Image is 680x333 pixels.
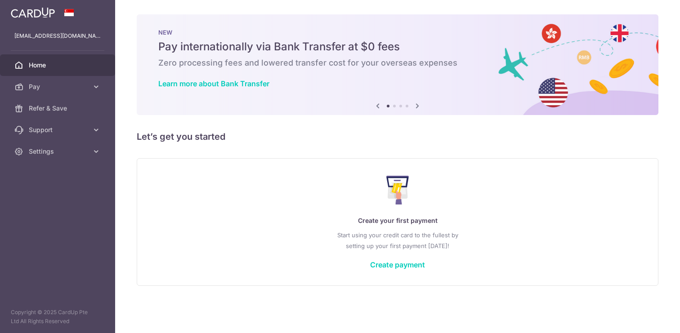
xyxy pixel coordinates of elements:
[158,58,637,68] h6: Zero processing fees and lowered transfer cost for your overseas expenses
[137,14,658,115] img: Bank transfer banner
[29,82,88,91] span: Pay
[370,260,425,269] a: Create payment
[155,230,640,251] p: Start using your credit card to the fullest by setting up your first payment [DATE]!
[158,40,637,54] h5: Pay internationally via Bank Transfer at $0 fees
[155,215,640,226] p: Create your first payment
[29,104,88,113] span: Refer & Save
[158,79,269,88] a: Learn more about Bank Transfer
[11,7,55,18] img: CardUp
[29,61,88,70] span: Home
[29,125,88,134] span: Support
[29,147,88,156] span: Settings
[158,29,637,36] p: NEW
[386,176,409,204] img: Make Payment
[137,129,658,144] h5: Let’s get you started
[14,31,101,40] p: [EMAIL_ADDRESS][DOMAIN_NAME]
